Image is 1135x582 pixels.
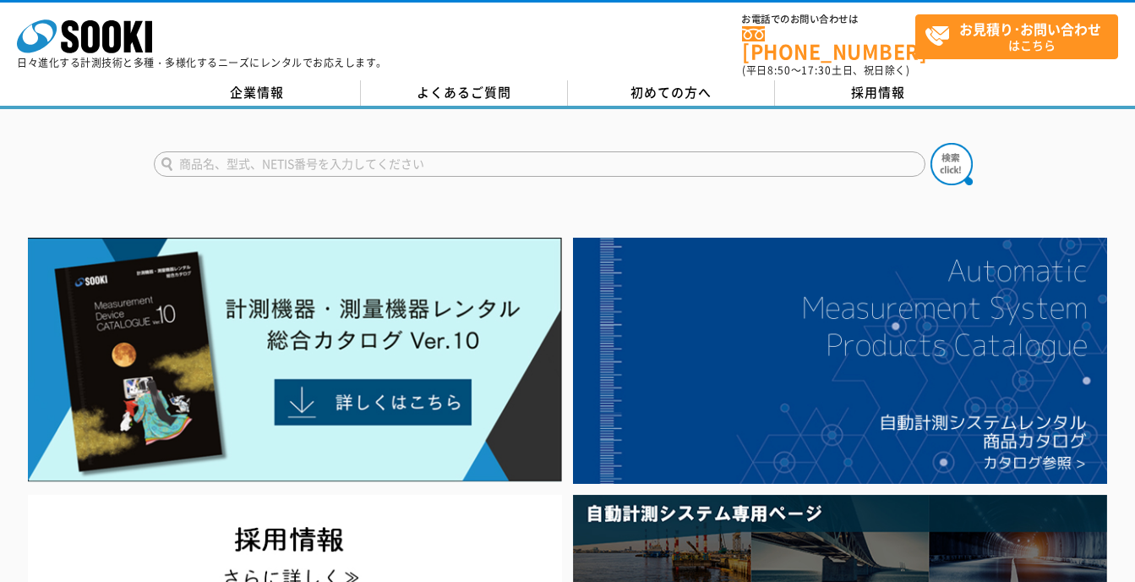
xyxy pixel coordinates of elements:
[17,58,387,68] p: 日々進化する計測技術と多種・多様化するニーズにレンタルでお応えします。
[568,80,775,106] a: 初めての方へ
[154,151,925,177] input: 商品名、型式、NETIS番号を入力してください
[959,19,1101,39] strong: お見積り･お問い合わせ
[742,63,909,78] span: (平日 ～ 土日、祝日除く)
[28,238,562,483] img: Catalog Ver10
[775,80,982,106] a: 採用情報
[925,15,1117,58] span: はこちら
[742,26,915,61] a: [PHONE_NUMBER]
[154,80,361,106] a: 企業情報
[630,83,712,102] span: 初めての方へ
[915,14,1118,59] a: お見積り･お問い合わせはこちら
[573,238,1107,485] img: 自動計測システムカタログ
[742,14,915,25] span: お電話でのお問い合わせは
[801,63,832,78] span: 17:30
[767,63,791,78] span: 8:50
[930,143,973,185] img: btn_search.png
[361,80,568,106] a: よくあるご質問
